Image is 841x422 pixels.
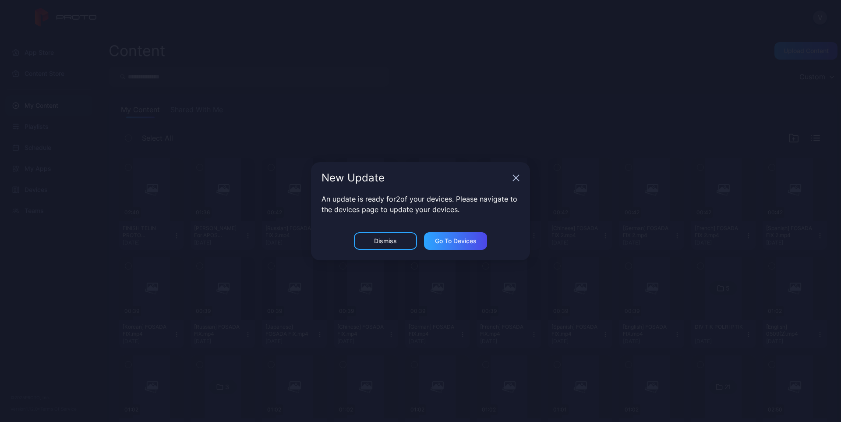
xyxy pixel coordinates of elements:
[424,232,487,250] button: Go to devices
[435,238,477,245] div: Go to devices
[322,194,519,215] p: An update is ready for 2 of your devices. Please navigate to the devices page to update your devi...
[322,173,509,183] div: New Update
[374,238,397,245] div: Dismiss
[354,232,417,250] button: Dismiss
